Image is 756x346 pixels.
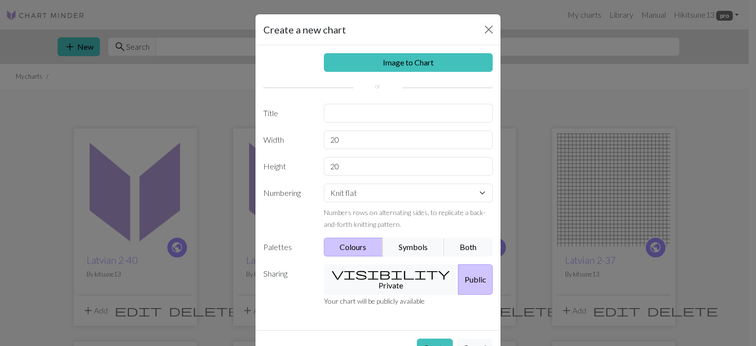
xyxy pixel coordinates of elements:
[324,53,493,72] a: Image to Chart
[444,238,493,256] button: Both
[257,157,318,176] label: Height
[481,22,497,37] button: Close
[263,22,346,37] h5: Create a new chart
[332,267,450,281] span: visibility
[324,208,486,228] small: Numbers rows on alternating sides, to replicate a back-and-forth knitting pattern.
[382,238,444,256] button: Symbols
[324,264,459,295] button: Private
[257,264,318,295] label: Sharing
[324,297,425,305] small: Your chart will be publicly available
[257,130,318,149] label: Width
[257,104,318,123] label: Title
[257,238,318,256] label: Palettes
[257,184,318,230] label: Numbering
[324,238,383,256] button: Colours
[458,264,493,295] button: Public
